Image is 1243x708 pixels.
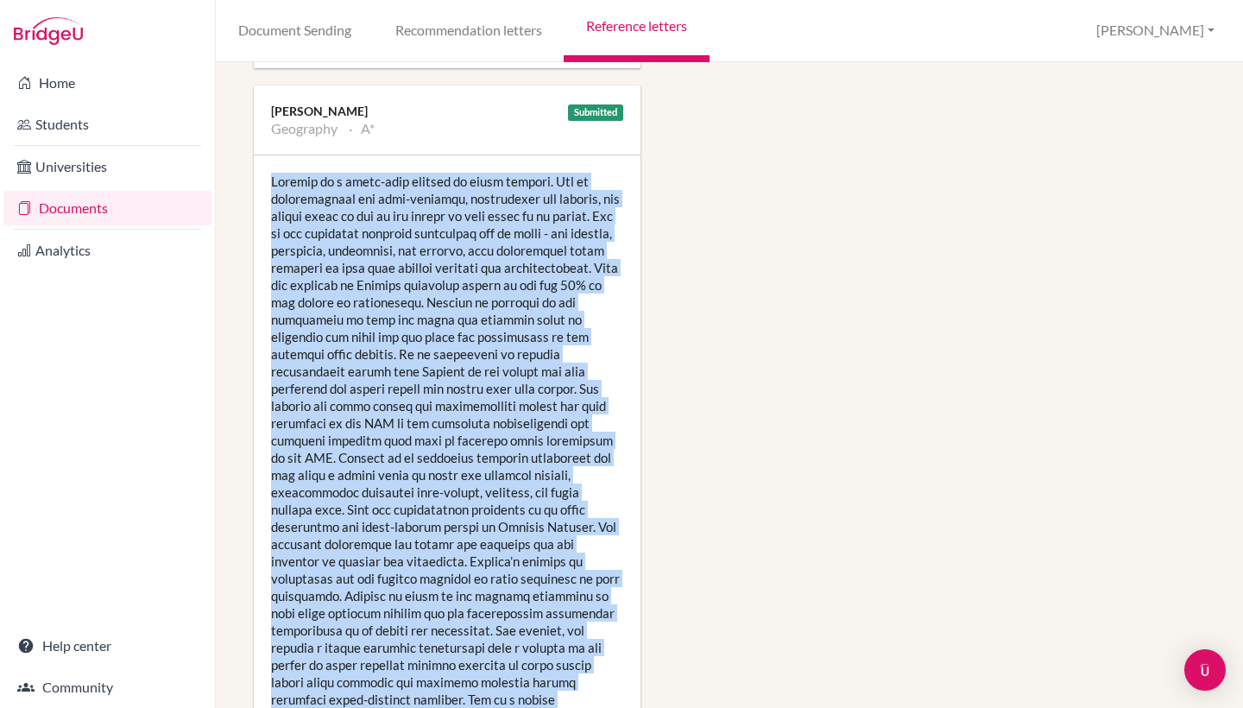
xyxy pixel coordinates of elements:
[271,103,623,120] div: [PERSON_NAME]
[1184,649,1226,691] div: Open Intercom Messenger
[3,107,211,142] a: Students
[271,120,338,137] li: Geography
[3,670,211,705] a: Community
[14,17,83,45] img: Bridge-U
[3,149,211,184] a: Universities
[3,629,211,663] a: Help center
[3,233,211,268] a: Analytics
[3,191,211,225] a: Documents
[1088,15,1222,47] button: [PERSON_NAME]
[3,66,211,100] a: Home
[568,104,623,121] div: Submitted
